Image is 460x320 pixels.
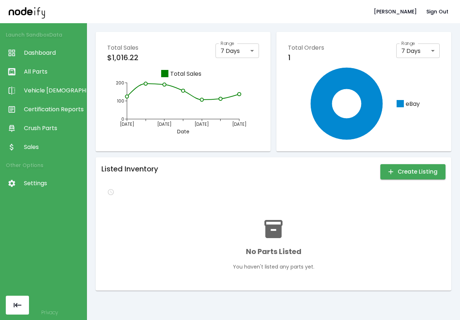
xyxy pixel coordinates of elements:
[221,40,234,46] label: Range
[24,143,83,151] span: Sales
[380,164,446,179] button: Create Listing
[177,128,189,135] tspan: Date
[101,163,158,175] h6: Listed Inventory
[41,309,58,316] a: Privacy
[107,43,138,52] p: Total Sales
[423,5,451,18] button: Sign Out
[9,5,45,18] img: nodeify
[246,246,301,257] h6: No Parts Listed
[232,121,247,127] tspan: [DATE]
[117,98,124,104] tspan: 100
[120,121,134,127] tspan: [DATE]
[121,116,124,122] tspan: 0
[288,54,324,62] h6: 1
[24,179,83,188] span: Settings
[24,124,83,133] span: Crush Parts
[24,67,83,76] span: All Parts
[233,263,314,270] p: You haven't listed any parts yet.
[24,105,83,114] span: Certification Reports
[195,121,209,127] tspan: [DATE]
[107,54,138,62] h6: $1,016.22
[24,86,83,95] span: Vehicle [DEMOGRAPHIC_DATA]
[116,80,124,86] tspan: 200
[401,40,415,46] label: Range
[216,43,259,58] div: 7 Days
[396,43,440,58] div: 7 Days
[24,49,83,57] span: Dashboard
[288,43,324,52] p: Total Orders
[371,5,420,18] button: [PERSON_NAME]
[157,121,172,127] tspan: [DATE]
